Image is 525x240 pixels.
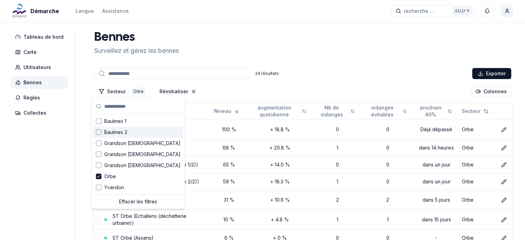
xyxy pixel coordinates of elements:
div: dans 5 jours [417,196,456,203]
a: Règles [11,92,70,104]
div: 68 % [214,144,244,151]
div: dans un jour [417,161,456,168]
div: + 18.8 % [249,126,311,133]
div: Déjà dépassé [417,126,456,133]
button: recherche ...Ctrl+K [391,5,474,17]
td: Orbe [459,173,496,190]
div: 0 [364,161,411,168]
div: 1 [364,216,411,223]
div: 10 % [214,216,244,223]
span: Baulmes 2 [104,129,127,136]
span: augmentation quotidienne [249,104,299,118]
h1: Bennes [94,31,179,45]
div: 2 [364,196,411,203]
span: Secteur [462,108,480,115]
a: Collectes [11,107,70,119]
td: Orbe [459,119,496,139]
button: Not sorted. Click to sort ascending. [412,106,456,117]
div: 59 % [214,178,244,185]
p: Surveillez et gérez les bennes [94,46,179,56]
a: Carte [11,46,70,58]
button: Exporter [472,68,511,79]
td: Orbe [459,139,496,156]
div: Orbe [132,88,145,95]
div: 0 [364,178,411,185]
div: 1 [316,178,359,185]
button: Not sorted. Click to sort ascending. [245,106,311,117]
button: Not sorted. Click to sort ascending. [458,106,493,117]
div: + 18.3 % [249,178,311,185]
span: recherche ... [404,8,434,15]
button: select-row [96,217,101,222]
span: Bennes [23,79,42,86]
div: Effacer les filtres [93,196,183,207]
a: Démarche [11,7,62,15]
span: Orbe [104,173,116,180]
div: 0 [316,126,359,133]
a: Utilisateurs [11,61,70,74]
a: Tableau de bord [11,31,70,43]
div: dans un jour [417,178,456,185]
div: dans 15 jours [417,216,456,223]
span: Utilisateurs [23,64,51,71]
button: Cocher les colonnes [471,86,511,97]
span: Grandson [DEMOGRAPHIC_DATA] [104,140,181,147]
span: Collectes [23,109,46,116]
span: Yverdon [104,184,124,191]
button: Langue [76,7,94,15]
button: Filtrer les lignes [94,86,150,97]
div: 24 résultats [255,71,279,76]
button: Réinitialiser les filtres [155,86,201,97]
div: 31 % [214,196,244,203]
span: Grandson [DEMOGRAPHIC_DATA] [104,151,181,158]
span: Démarche [30,7,59,15]
div: + 14.0 % [249,161,311,168]
div: 100 % [214,126,244,133]
div: + 20.8 % [249,144,311,151]
div: 0 [364,144,411,151]
div: 1 [316,144,359,151]
td: Orbe [459,190,496,210]
button: Not sorted. Click to sort ascending. [312,106,359,117]
a: Assistance [102,7,129,15]
span: Tableau de bord [23,33,64,40]
div: 2 [316,196,359,203]
span: Niveau [214,108,231,115]
span: vidanges évitables [364,104,400,118]
button: Sorted descending. Click to sort ascending. [210,106,244,117]
span: prochain 80% [417,104,445,118]
img: Démarche Logo [11,3,28,19]
div: 65 % [214,161,244,168]
span: Carte [23,49,37,56]
div: 1 [316,216,359,223]
a: Bennes [11,76,70,89]
div: + 4.8 % [249,216,311,223]
td: Orbe [459,156,496,173]
span: Baulmes 1 [104,118,126,125]
span: Règles [23,94,40,101]
span: Nb de vidanges [316,104,348,118]
span: Grandson [DEMOGRAPHIC_DATA] [104,162,181,169]
div: 0 [316,161,359,168]
td: Orbe [459,210,496,229]
button: Not sorted. Click to sort ascending. [360,106,411,117]
div: 0 [364,126,411,133]
div: dans 14 heures [417,144,456,151]
div: Langue [76,8,94,15]
div: + 10.6 % [249,196,311,203]
a: ST Orbe (Echallens (déchetterie urbaine)) [113,213,186,226]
